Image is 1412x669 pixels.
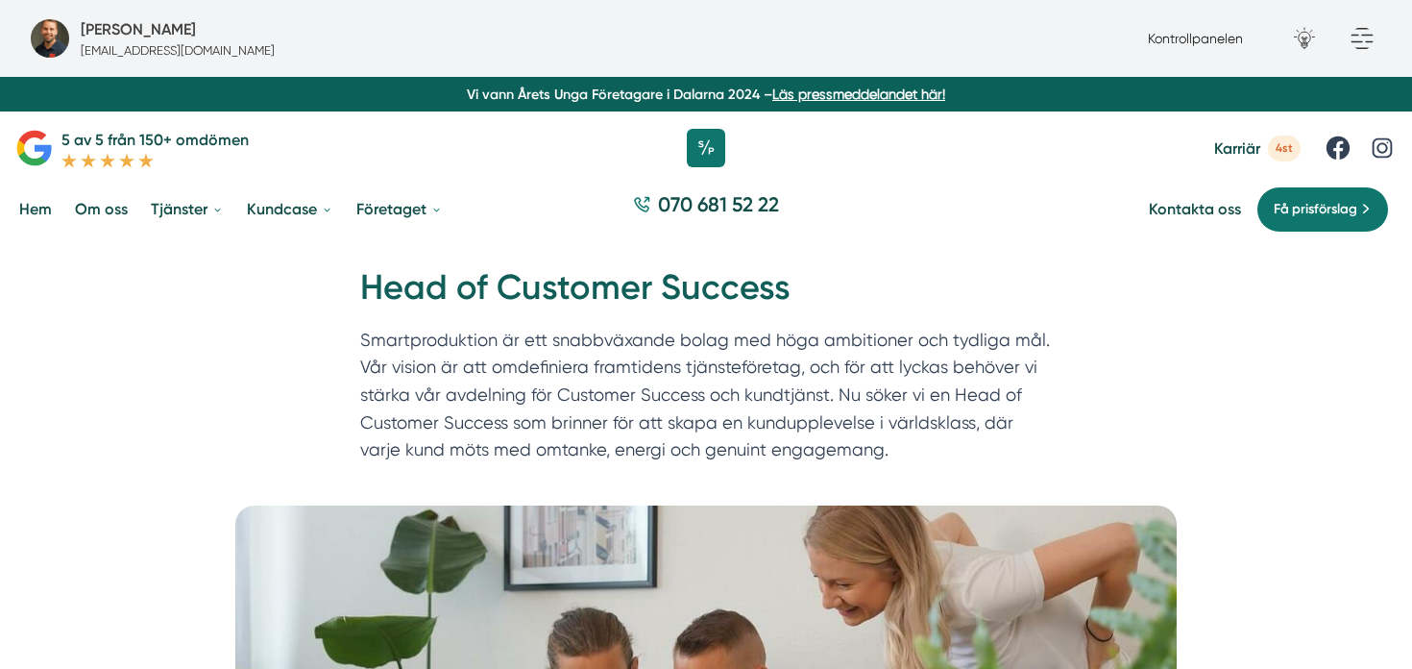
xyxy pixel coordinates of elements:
img: bild-pa-smartproduktion-webbyraer-i-dalarnas-lan.jpg [31,19,69,58]
a: Hem [15,185,56,234]
span: 4st [1268,136,1301,161]
span: 070 681 52 22 [658,190,779,218]
a: Läs pressmeddelandet här! [772,87,945,102]
a: 070 681 52 22 [625,190,787,228]
a: Kontakta oss [1149,200,1241,218]
h5: Försäljare [81,17,196,41]
a: Karriär 4st [1214,136,1301,161]
a: Kundcase [243,185,337,234]
h1: Head of Customer Success [360,264,1052,327]
a: Kontrollpanelen [1148,31,1243,46]
a: Tjänster [147,185,228,234]
span: Karriär [1214,139,1260,158]
span: Få prisförslag [1274,199,1357,220]
p: Smartproduktion är ett snabbväxande bolag med höga ambitioner och tydliga mål. Vår vision är att ... [360,327,1052,473]
p: Vi vann Årets Unga Företagare i Dalarna 2024 – [8,85,1404,104]
p: 5 av 5 från 150+ omdömen [61,128,249,152]
p: [EMAIL_ADDRESS][DOMAIN_NAME] [81,41,275,60]
a: Om oss [71,185,132,234]
a: Företaget [353,185,447,234]
a: Få prisförslag [1256,186,1389,233]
